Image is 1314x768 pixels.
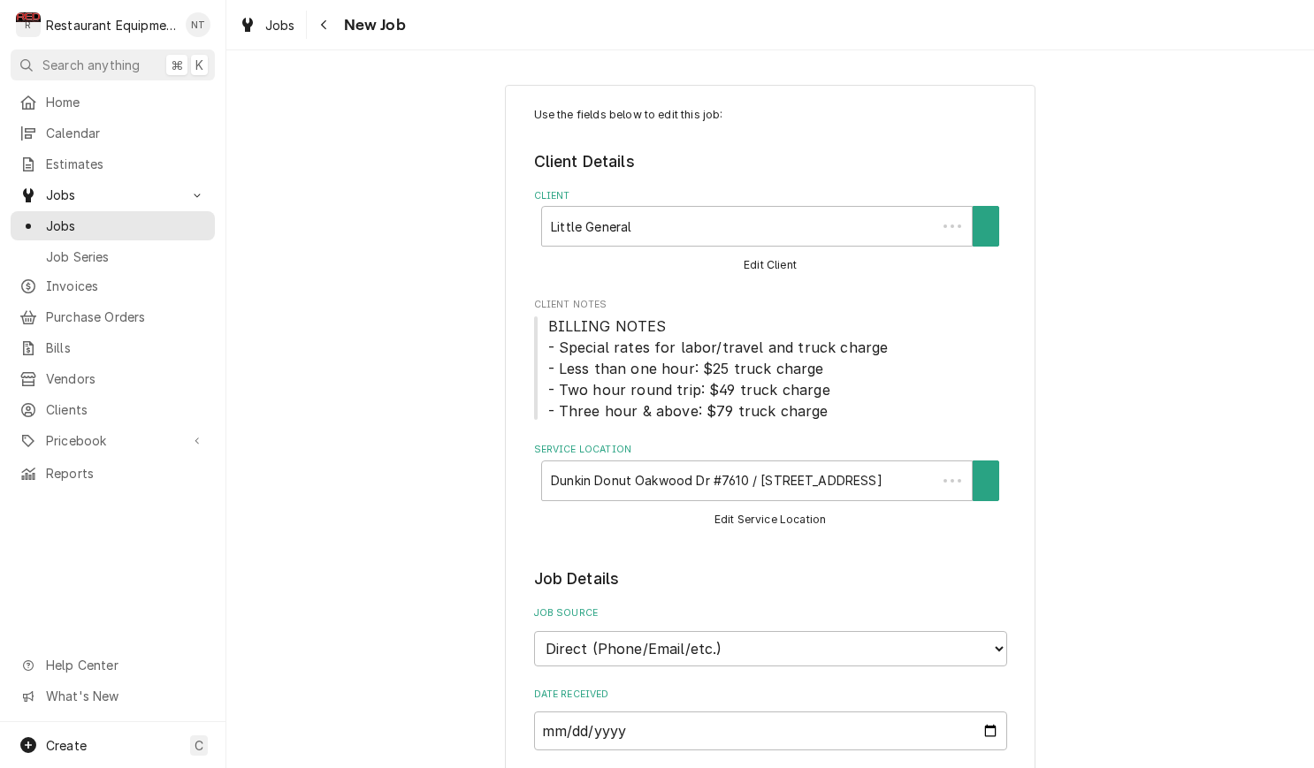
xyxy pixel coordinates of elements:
[186,12,210,37] div: Nick Tussey's Avatar
[46,400,206,419] span: Clients
[16,12,41,37] div: R
[534,107,1007,123] p: Use the fields below to edit this job:
[46,369,206,388] span: Vendors
[11,87,215,117] a: Home
[534,688,1007,702] label: Date Received
[11,211,215,240] a: Jobs
[195,56,203,74] span: K
[195,736,203,755] span: C
[46,687,204,705] span: What's New
[46,656,204,674] span: Help Center
[11,180,215,209] a: Go to Jobs
[11,364,215,393] a: Vendors
[46,155,206,173] span: Estimates
[46,247,206,266] span: Job Series
[232,11,302,40] a: Jobs
[11,681,215,711] a: Go to What's New
[534,298,1007,312] span: Client Notes
[11,49,215,80] button: Search anything⌘K
[46,431,180,450] span: Pricebook
[46,124,206,142] span: Calendar
[46,93,206,111] span: Home
[11,242,215,271] a: Job Series
[712,509,829,531] button: Edit Service Location
[171,56,183,74] span: ⌘
[548,317,889,420] span: BILLING NOTES - Special rates for labor/travel and truck charge - Less than one hour: $25 truck c...
[265,16,295,34] span: Jobs
[11,271,215,300] a: Invoices
[16,12,41,37] div: Restaurant Equipment Diagnostics's Avatar
[534,606,1007,665] div: Job Source
[11,149,215,179] a: Estimates
[534,443,1007,530] div: Service Location
[534,688,1007,750] div: Date Received
[186,12,210,37] div: NT
[11,426,215,455] a: Go to Pricebook
[46,308,206,326] span: Purchase Orders
[46,338,206,357] span: Bills
[11,650,215,680] a: Go to Help Center
[11,302,215,331] a: Purchase Orders
[11,459,215,488] a: Reports
[973,206,999,247] button: Create New Client
[46,217,206,235] span: Jobs
[534,189,1007,277] div: Client
[11,118,215,148] a: Calendar
[339,13,406,37] span: New Job
[42,56,140,74] span: Search anything
[11,333,215,362] a: Bills
[741,255,799,277] button: Edit Client
[534,189,1007,203] label: Client
[534,711,1007,750] input: yyyy-mm-dd
[46,186,180,204] span: Jobs
[534,606,1007,620] label: Job Source
[973,460,999,501] button: Create New Location
[46,464,206,483] span: Reports
[46,738,87,753] span: Create
[534,567,1007,590] legend: Job Details
[11,395,215,424] a: Clients
[46,277,206,295] span: Invoices
[534,316,1007,422] span: Client Notes
[46,16,176,34] div: Restaurant Equipment Diagnostics
[534,443,1007,457] label: Service Location
[534,298,1007,421] div: Client Notes
[310,11,339,39] button: Navigate back
[534,150,1007,173] legend: Client Details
